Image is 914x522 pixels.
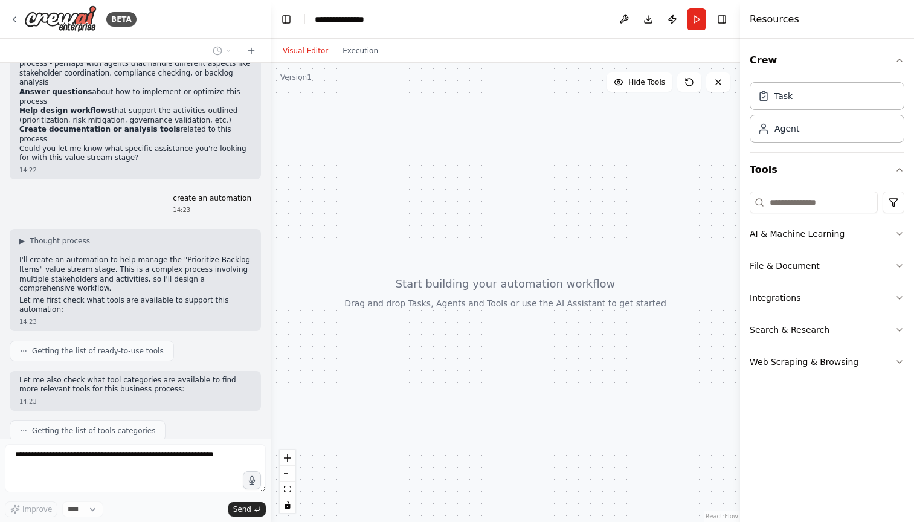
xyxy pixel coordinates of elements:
li: to help manage this prioritization process - perhaps with agents that handle different aspects li... [19,50,251,88]
div: Tools [750,187,904,388]
span: Hide Tools [628,77,665,87]
button: Hide right sidebar [713,11,730,28]
button: fit view [280,482,295,497]
button: toggle interactivity [280,497,295,513]
button: ▶Thought process [19,236,90,246]
span: Thought process [30,236,90,246]
button: Hide Tools [607,72,672,92]
a: React Flow attribution [706,513,738,520]
div: 14:22 [19,166,251,175]
button: Integrations [750,282,904,314]
button: zoom out [280,466,295,482]
li: that support the activities outlined (prioritization, risk mitigation, governance validation, etc.) [19,106,251,125]
p: Let me also check what tool categories are available to find more relevant tools for this busines... [19,376,251,395]
p: create an automation [173,194,251,204]
img: Logo [24,5,97,33]
div: BETA [106,12,137,27]
strong: Answer questions [19,88,92,96]
button: File & Document [750,250,904,282]
button: Start a new chat [242,43,261,58]
span: ▶ [19,236,25,246]
span: Improve [22,504,52,514]
button: Crew [750,43,904,77]
button: Visual Editor [275,43,335,58]
button: Tools [750,153,904,187]
button: Click to speak your automation idea [243,471,261,489]
strong: Create documentation or analysis tools [19,125,180,134]
span: Getting the list of tools categories [32,426,155,436]
div: 14:23 [19,397,251,406]
button: zoom in [280,450,295,466]
button: Improve [5,501,57,517]
h4: Resources [750,12,799,27]
p: Could you let me know what specific assistance you're looking for with this value stream stage? [19,144,251,163]
li: related to this process [19,125,251,144]
span: Send [233,504,251,514]
button: Execution [335,43,385,58]
div: Version 1 [280,72,312,82]
p: I'll create an automation to help manage the "Prioritize Backlog Items" value stream stage. This ... [19,256,251,293]
button: Hide left sidebar [278,11,295,28]
nav: breadcrumb [315,13,377,25]
strong: Help design workflows [19,106,112,115]
div: 14:23 [19,317,251,326]
div: 14:23 [173,205,251,214]
div: Task [774,90,793,102]
button: Switch to previous chat [208,43,237,58]
div: React Flow controls [280,450,295,513]
div: Agent [774,123,799,135]
button: AI & Machine Learning [750,218,904,250]
p: Let me first check what tools are available to support this automation: [19,296,251,315]
button: Search & Research [750,314,904,346]
button: Web Scraping & Browsing [750,346,904,378]
span: Getting the list of ready-to-use tools [32,346,164,356]
button: Send [228,502,266,517]
div: Crew [750,77,904,152]
li: about how to implement or optimize this process [19,88,251,106]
